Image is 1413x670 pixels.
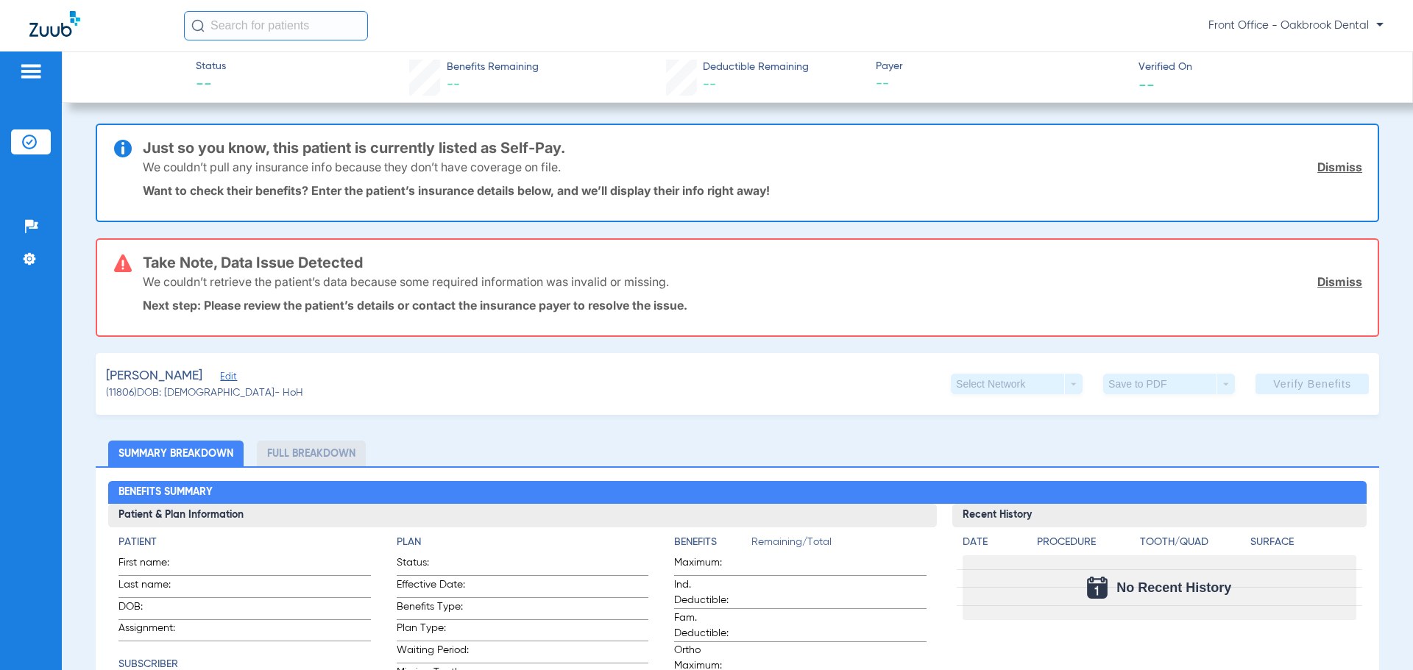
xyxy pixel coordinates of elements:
h4: Surface [1250,535,1356,550]
span: -- [1138,76,1155,92]
input: Search for patients [184,11,368,40]
span: Status [196,59,226,74]
h3: Patient & Plan Information [108,504,936,527]
app-breakdown-title: Tooth/Quad [1140,535,1245,555]
span: Front Office - Oakbrook Dental [1208,18,1384,33]
li: Full Breakdown [257,441,366,466]
span: -- [876,75,1126,93]
span: No Recent History [1116,580,1231,595]
h4: Plan [397,535,648,550]
span: Effective Date: [397,577,469,597]
p: We couldn’t pull any insurance info because they don’t have coverage on file. [143,160,561,174]
span: Assignment: [118,621,191,641]
span: Benefits Remaining [447,60,539,75]
app-breakdown-title: Procedure [1037,535,1135,555]
span: Benefits Type: [397,599,469,619]
a: Dismiss [1317,160,1362,174]
h4: Tooth/Quad [1140,535,1245,550]
app-breakdown-title: Surface [1250,535,1356,555]
span: Plan Type: [397,621,469,641]
h4: Date [963,535,1024,550]
span: DOB: [118,599,191,619]
h4: Benefits [674,535,751,550]
h4: Patient [118,535,370,550]
img: hamburger-icon [19,63,43,80]
p: Next step: Please review the patient’s details or contact the insurance payer to resolve the issue. [143,298,1362,313]
img: Zuub Logo [29,11,80,37]
img: error-icon [114,254,132,272]
span: Deductible Remaining [703,60,809,75]
img: Search Icon [191,19,205,32]
span: -- [447,78,460,91]
span: [PERSON_NAME] [106,367,202,385]
h2: Benefits Summary [108,481,1366,505]
h3: Take Note, Data Issue Detected [143,255,1362,270]
span: Remaining/Total [751,535,926,555]
span: First name: [118,555,191,575]
app-breakdown-title: Benefits [674,535,751,555]
span: (11806) DOB: [DEMOGRAPHIC_DATA] - HoH [106,385,303,401]
h3: Recent History [952,504,1367,527]
span: Edit [220,371,233,385]
span: Fam. Deductible: [674,610,746,641]
span: Ind. Deductible: [674,577,746,608]
span: Verified On [1138,60,1389,75]
span: -- [196,75,226,96]
h3: Just so you know, this patient is currently listed as Self-Pay. [143,140,1362,155]
p: We couldn’t retrieve the patient’s data because some required information was invalid or missing. [143,274,669,289]
span: Waiting Period: [397,643,469,663]
h4: Procedure [1037,535,1135,550]
li: Summary Breakdown [108,441,244,466]
span: Status: [397,555,469,575]
img: Calendar [1087,577,1108,599]
span: Last name: [118,577,191,597]
app-breakdown-title: Date [963,535,1024,555]
p: Want to check their benefits? Enter the patient’s insurance details below, and we’ll display thei... [143,183,1362,198]
span: -- [703,78,716,91]
span: Payer [876,59,1126,74]
img: info-icon [114,140,132,157]
a: Dismiss [1317,274,1362,289]
span: Maximum: [674,555,746,575]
